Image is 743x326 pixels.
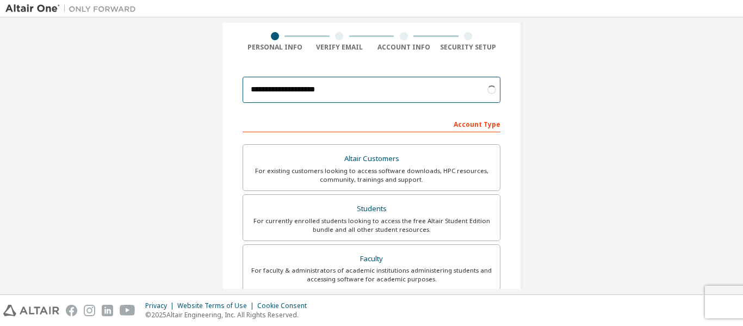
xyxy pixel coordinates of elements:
[102,305,113,316] img: linkedin.svg
[145,302,177,310] div: Privacy
[250,251,493,267] div: Faculty
[436,43,501,52] div: Security Setup
[250,167,493,184] div: For existing customers looking to access software downloads, HPC resources, community, trainings ...
[250,266,493,284] div: For faculty & administrators of academic institutions administering students and accessing softwa...
[257,302,313,310] div: Cookie Consent
[250,151,493,167] div: Altair Customers
[66,305,77,316] img: facebook.svg
[84,305,95,316] img: instagram.svg
[307,43,372,52] div: Verify Email
[120,305,135,316] img: youtube.svg
[177,302,257,310] div: Website Terms of Use
[145,310,313,319] p: © 2025 Altair Engineering, Inc. All Rights Reserved.
[250,201,493,217] div: Students
[371,43,436,52] div: Account Info
[5,3,141,14] img: Altair One
[3,305,59,316] img: altair_logo.svg
[243,43,307,52] div: Personal Info
[250,217,493,234] div: For currently enrolled students looking to access the free Altair Student Edition bundle and all ...
[243,115,500,132] div: Account Type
